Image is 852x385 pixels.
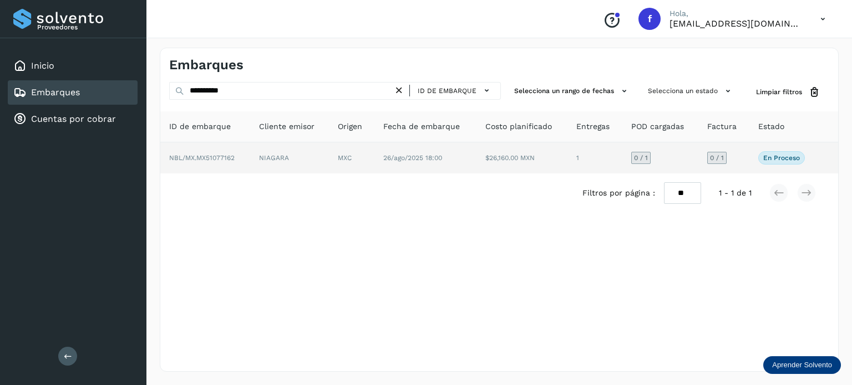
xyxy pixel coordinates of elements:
[383,121,460,132] span: Fecha de embarque
[169,57,244,73] h4: Embarques
[670,9,803,18] p: Hola,
[634,155,648,161] span: 0 / 1
[31,87,80,97] a: Embarques
[582,187,655,199] span: Filtros por página :
[576,121,610,132] span: Entregas
[476,142,567,173] td: $26,160.00 MXN
[8,54,138,78] div: Inicio
[763,356,841,374] div: Aprender Solvento
[8,80,138,105] div: Embarques
[250,142,329,173] td: NIAGARA
[756,87,802,97] span: Limpiar filtros
[31,114,116,124] a: Cuentas por cobrar
[37,23,133,31] p: Proveedores
[8,107,138,131] div: Cuentas por cobrar
[510,82,635,100] button: Selecciona un rango de fechas
[169,154,235,162] span: NBL/MX.MX51077162
[329,142,374,173] td: MXC
[719,187,752,199] span: 1 - 1 de 1
[670,18,803,29] p: fyc3@mexamerik.com
[710,155,724,161] span: 0 / 1
[772,361,832,369] p: Aprender Solvento
[631,121,684,132] span: POD cargadas
[31,60,54,71] a: Inicio
[383,154,442,162] span: 26/ago/2025 18:00
[259,121,315,132] span: Cliente emisor
[643,82,738,100] button: Selecciona un estado
[567,142,622,173] td: 1
[338,121,362,132] span: Origen
[414,83,496,99] button: ID de embarque
[707,121,737,132] span: Factura
[747,82,829,102] button: Limpiar filtros
[418,86,476,96] span: ID de embarque
[763,154,800,162] p: En proceso
[169,121,231,132] span: ID de embarque
[758,121,784,132] span: Estado
[485,121,552,132] span: Costo planificado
